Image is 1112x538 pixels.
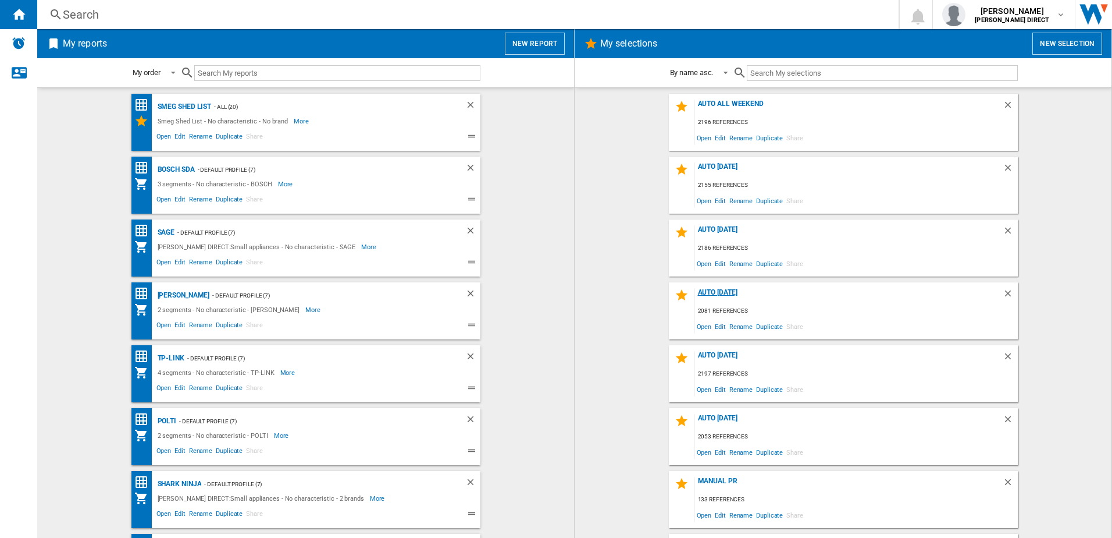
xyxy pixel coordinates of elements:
[155,445,173,459] span: Open
[465,351,480,366] div: Delete
[713,193,728,208] span: Edit
[63,6,868,23] div: Search
[194,65,480,81] input: Search My reports
[598,33,660,55] h2: My selections
[695,318,714,334] span: Open
[176,414,441,429] div: - Default profile (7)
[214,320,244,334] span: Duplicate
[134,349,155,364] div: Price Ranking
[274,429,291,443] span: More
[695,162,1003,178] div: AUTO [DATE]
[12,36,26,50] img: alerts-logo.svg
[244,508,265,522] span: Share
[728,256,754,271] span: Rename
[294,114,311,128] span: More
[785,130,805,146] span: Share
[134,161,155,175] div: Price Ranking
[728,381,754,397] span: Rename
[370,491,387,505] span: More
[1003,288,1018,304] div: Delete
[155,114,294,128] div: Smeg Shed List - No characteristic - No brand
[975,5,1049,17] span: [PERSON_NAME]
[244,445,265,459] span: Share
[785,256,805,271] span: Share
[505,33,565,55] button: New report
[173,320,187,334] span: Edit
[134,240,155,254] div: My Assortment
[785,444,805,460] span: Share
[754,507,785,523] span: Duplicate
[713,318,728,334] span: Edit
[184,351,442,366] div: - Default profile (7)
[244,383,265,397] span: Share
[134,98,155,112] div: Price Ranking
[211,100,441,114] div: - All (20)
[134,475,155,490] div: Price Ranking
[785,507,805,523] span: Share
[173,445,187,459] span: Edit
[155,288,210,303] div: [PERSON_NAME]
[695,100,1003,115] div: AUTO ALL WEEKEND
[695,288,1003,304] div: AUTO [DATE]
[695,304,1018,318] div: 2081 references
[728,318,754,334] span: Rename
[214,257,244,271] span: Duplicate
[134,177,155,191] div: My Assortment
[155,508,173,522] span: Open
[728,193,754,208] span: Rename
[155,477,202,491] div: Shark Ninja
[695,193,714,208] span: Open
[173,194,187,208] span: Edit
[465,288,480,303] div: Delete
[134,429,155,443] div: My Assortment
[134,412,155,427] div: Price Ranking
[214,131,244,145] span: Duplicate
[155,303,305,317] div: 2 segments - No characteristic - [PERSON_NAME]
[695,178,1018,193] div: 2155 references
[465,225,480,240] div: Delete
[187,445,214,459] span: Rename
[134,224,155,238] div: Price Ranking
[754,381,785,397] span: Duplicate
[174,225,441,240] div: - Default profile (7)
[695,256,714,271] span: Open
[173,257,187,271] span: Edit
[1003,351,1018,367] div: Delete
[754,318,785,334] span: Duplicate
[1003,477,1018,493] div: Delete
[134,303,155,317] div: My Assortment
[695,493,1018,507] div: 133 references
[754,130,785,146] span: Duplicate
[695,507,714,523] span: Open
[155,429,274,443] div: 2 segments - No characteristic - POLTI
[214,194,244,208] span: Duplicate
[173,131,187,145] span: Edit
[280,366,297,380] span: More
[134,286,155,301] div: Price Ranking
[785,193,805,208] span: Share
[754,193,785,208] span: Duplicate
[209,288,441,303] div: - Default profile (7)
[747,65,1017,81] input: Search My selections
[187,320,214,334] span: Rename
[713,381,728,397] span: Edit
[60,33,109,55] h2: My reports
[155,225,175,240] div: SAGE
[134,491,155,505] div: My Assortment
[465,100,480,114] div: Delete
[173,383,187,397] span: Edit
[713,444,728,460] span: Edit
[187,257,214,271] span: Rename
[244,257,265,271] span: Share
[155,257,173,271] span: Open
[670,68,714,77] div: By name asc.
[695,430,1018,444] div: 2053 references
[728,507,754,523] span: Rename
[785,318,805,334] span: Share
[1003,162,1018,178] div: Delete
[155,100,212,114] div: Smeg Shed List
[728,130,754,146] span: Rename
[305,303,322,317] span: More
[195,162,442,177] div: - Default profile (7)
[975,16,1049,24] b: [PERSON_NAME] DIRECT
